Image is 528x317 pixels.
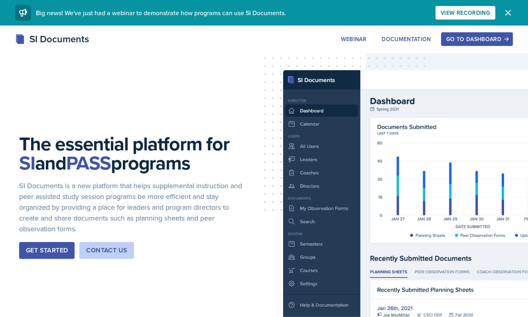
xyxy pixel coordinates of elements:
[26,246,68,255] div: Get Started
[86,246,127,255] div: Contact Us
[382,36,431,42] div: Documentation
[441,32,513,46] button: Go to Dashboard
[446,36,508,42] div: Go to Dashboard
[79,242,134,259] button: Contact Us
[435,6,495,20] button: View Recording
[336,32,372,46] button: Webinar
[19,242,75,259] button: Get Started
[376,32,436,46] button: Documentation
[15,32,89,46] div: SI Documents
[441,10,490,16] div: View Recording
[341,36,366,42] div: Webinar
[36,8,286,17] span: Big news! We've just had a webinar to demonstrate how programs can use SI Documents.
